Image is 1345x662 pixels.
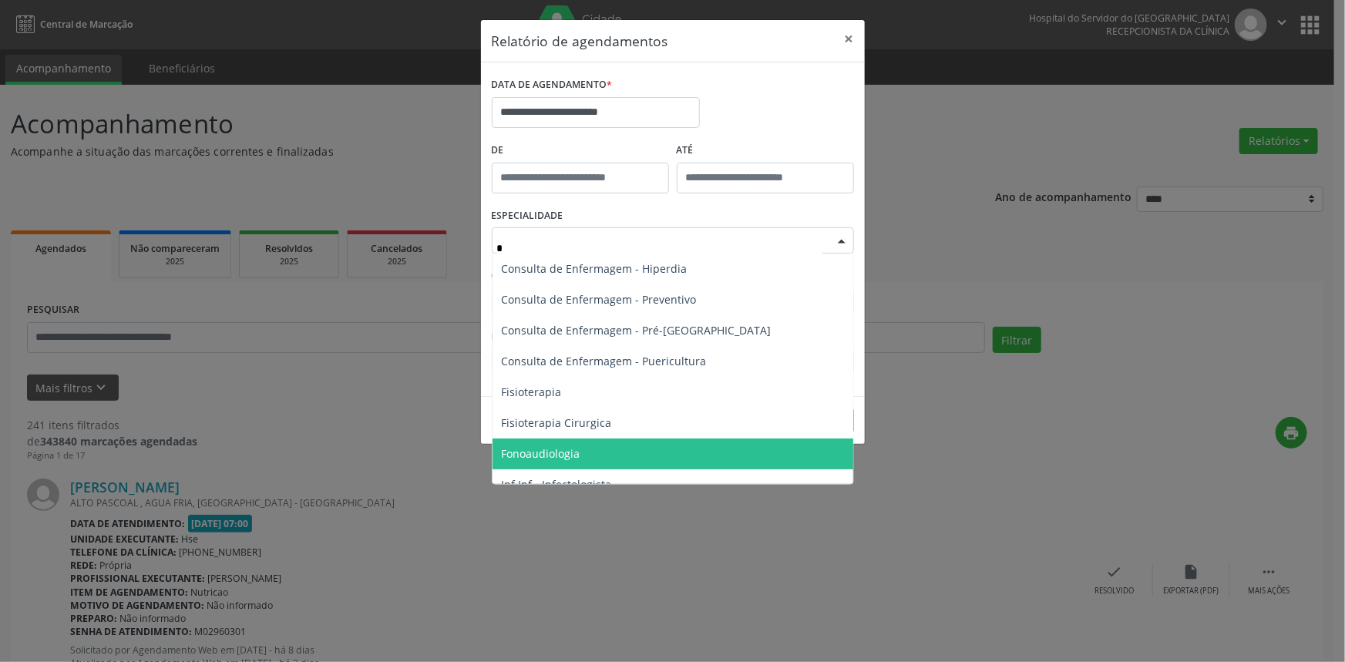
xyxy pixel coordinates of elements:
[492,139,669,163] label: De
[502,354,707,368] span: Consulta de Enfermagem - Puericultura
[492,73,613,97] label: DATA DE AGENDAMENTO
[492,31,668,51] h5: Relatório de agendamentos
[492,204,563,228] label: ESPECIALIDADE
[677,139,854,163] label: ATÉ
[502,292,697,307] span: Consulta de Enfermagem - Preventivo
[502,446,580,461] span: Fonoaudiologia
[502,261,688,276] span: Consulta de Enfermagem - Hiperdia
[502,385,562,399] span: Fisioterapia
[502,477,612,492] span: Inf.Inf - Infectologista
[502,323,772,338] span: Consulta de Enfermagem - Pré-[GEOGRAPHIC_DATA]
[834,20,865,58] button: Close
[502,415,612,430] span: Fisioterapia Cirurgica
